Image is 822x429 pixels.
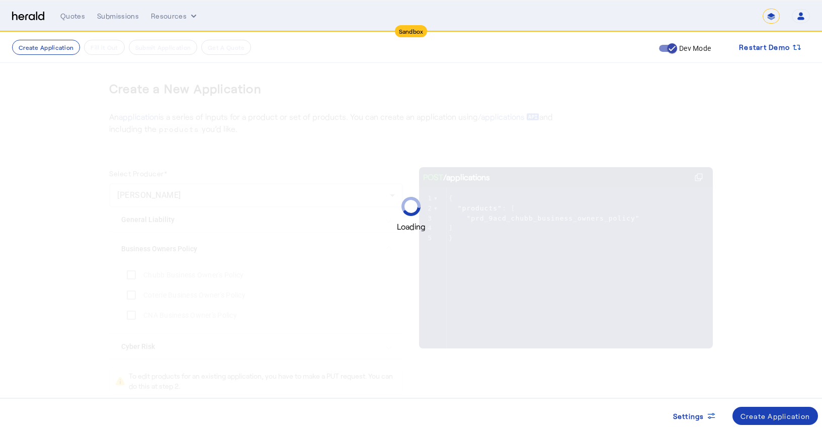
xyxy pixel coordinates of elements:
button: Fill it Out [84,40,124,55]
div: Create Application [741,411,810,421]
button: Get A Quote [201,40,251,55]
span: Restart Demo [739,41,790,53]
button: Restart Demo [731,38,810,56]
button: Settings [665,407,724,425]
div: Submissions [97,11,139,21]
button: Create Application [12,40,80,55]
button: Submit Application [129,40,197,55]
div: Sandbox [395,25,428,37]
span: Settings [673,411,704,421]
div: Quotes [60,11,85,21]
button: Resources dropdown menu [151,11,199,21]
img: Herald Logo [12,12,44,21]
button: Create Application [732,407,818,425]
label: Dev Mode [677,43,711,53]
